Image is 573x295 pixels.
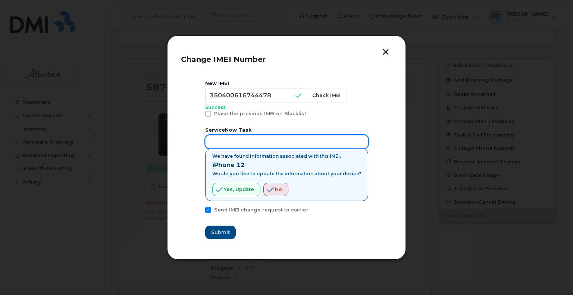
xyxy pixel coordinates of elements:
[205,127,368,133] label: ServiceNow Task
[263,183,288,196] button: No
[214,111,306,116] span: Place the previous IMEI on Blacklist
[212,183,260,196] button: Yes, update
[181,55,266,64] span: Change IMEI Number
[275,186,282,193] span: No
[214,207,309,213] span: Send IMEI change request to carrier
[224,186,254,193] span: Yes, update
[205,81,368,87] div: New IMEI
[212,153,361,159] p: We have found information associated with this IMEI.
[212,161,245,169] strong: iPhone 12
[212,171,361,177] p: Would you like to update the information about your device?
[211,229,230,236] span: Submit
[196,111,200,114] input: Place the previous IMEI on Blacklist
[196,207,200,211] input: Send IMEI change request to carrier
[205,226,236,239] button: Submit
[205,104,368,111] p: Success
[306,88,347,103] button: Check IMEI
